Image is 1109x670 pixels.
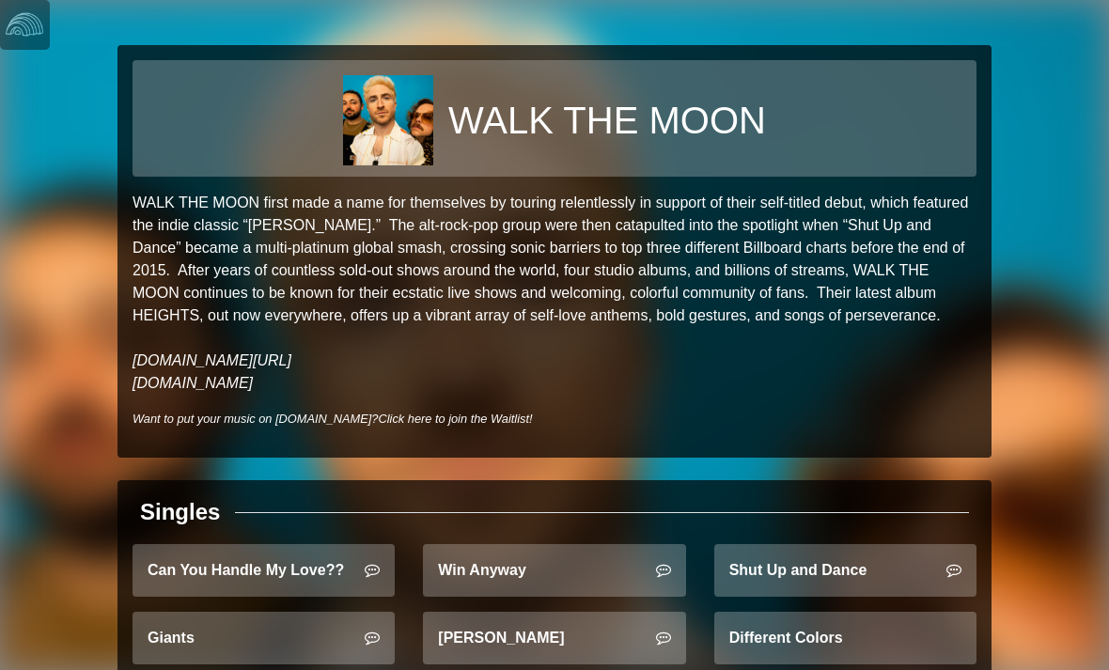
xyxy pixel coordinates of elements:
a: Win Anyway [423,544,685,597]
a: Shut Up and Dance [714,544,976,597]
a: [DOMAIN_NAME] [133,375,253,391]
a: Can You Handle My Love?? [133,544,395,597]
p: WALK THE MOON first made a name for themselves by touring relentlessly in support of their self-t... [133,192,976,395]
a: Giants [133,612,395,664]
a: Click here to join the Waitlist! [378,412,532,426]
h1: WALK THE MOON [448,98,766,143]
i: Want to put your music on [DOMAIN_NAME]? [133,412,533,426]
img: 338b1fbd381984b11e422ecb6bdac12289548b1f83705eb59faa29187b674643.jpg [343,75,433,165]
a: [DOMAIN_NAME][URL] [133,352,291,368]
a: Different Colors [714,612,976,664]
div: Singles [140,495,220,529]
img: logo-white-4c48a5e4bebecaebe01ca5a9d34031cfd3d4ef9ae749242e8c4bf12ef99f53e8.png [6,6,43,43]
a: [PERSON_NAME] [423,612,685,664]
